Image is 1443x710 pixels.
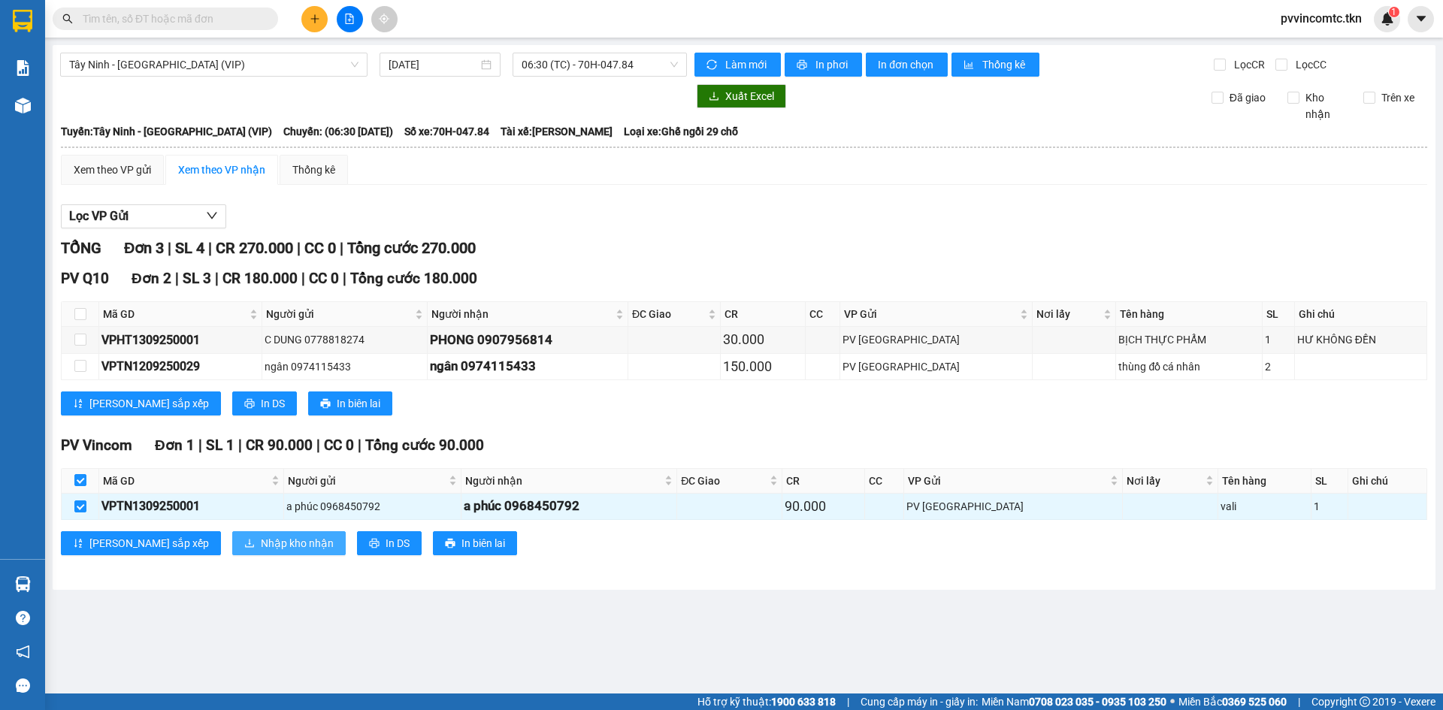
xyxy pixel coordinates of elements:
span: CC 0 [324,437,354,454]
div: VPHT1309250001 [101,331,259,349]
span: copyright [1360,696,1370,707]
img: icon-new-feature [1381,12,1394,26]
span: search [62,14,73,24]
span: Thống kê [982,56,1027,73]
span: Người gửi [288,473,446,489]
span: CC 0 [304,239,336,257]
span: Miền Bắc [1178,693,1287,710]
span: printer [369,538,380,550]
span: Tổng cước 270.000 [347,239,476,257]
span: notification [16,645,30,659]
span: In DS [386,535,410,551]
td: PV Tây Ninh [840,354,1033,380]
span: Nhập kho nhận [261,535,334,551]
div: C DUNG 0778818274 [265,331,425,348]
span: | [301,270,305,287]
span: CR 90.000 [246,437,313,454]
button: downloadXuất Excel [697,84,786,108]
div: Xem theo VP nhận [178,162,265,178]
th: Ghi chú [1295,302,1427,327]
button: bar-chartThống kê [951,53,1039,77]
td: PV Tây Ninh [904,494,1123,520]
span: PV Q10 [61,270,109,287]
span: | [343,270,346,287]
span: PV Vincom [61,437,132,454]
div: vali [1221,498,1309,515]
div: ngân 0974115433 [265,358,425,375]
div: VPTN1309250001 [101,497,281,515]
span: | [316,437,320,454]
th: CC [865,469,904,494]
div: PHONG 0907956814 [430,330,625,350]
span: Loại xe: Ghế ngồi 29 chỗ [624,123,738,140]
span: In phơi [815,56,850,73]
span: Xuất Excel [725,88,774,104]
span: pvvincomtc.tkn [1269,9,1374,28]
button: In đơn chọn [866,53,948,77]
span: SL 1 [206,437,234,454]
span: In đơn chọn [878,56,936,73]
span: | [168,239,171,257]
sup: 1 [1389,7,1399,17]
div: Xem theo VP gửi [74,162,151,178]
span: Kho nhận [1299,89,1352,122]
span: ĐC Giao [681,473,766,489]
th: Ghi chú [1348,469,1427,494]
span: plus [310,14,320,24]
img: logo.jpg [19,19,94,94]
span: VP Gửi [844,306,1017,322]
span: printer [445,538,455,550]
strong: 1900 633 818 [771,696,836,708]
button: caret-down [1408,6,1434,32]
span: Cung cấp máy in - giấy in: [861,693,978,710]
span: printer [244,398,255,410]
span: caret-down [1414,12,1428,26]
span: Mã GD [103,473,268,489]
span: printer [797,59,809,71]
th: CR [782,469,866,494]
span: CR 270.000 [216,239,293,257]
img: logo-vxr [13,10,32,32]
span: printer [320,398,331,410]
th: CR [721,302,806,327]
span: ĐC Giao [632,306,705,322]
span: sort-ascending [73,398,83,410]
span: Miền Nam [982,693,1166,710]
span: CC 0 [309,270,339,287]
div: PV [GEOGRAPHIC_DATA] [843,331,1030,348]
th: Tên hàng [1116,302,1263,327]
span: [PERSON_NAME] sắp xếp [89,535,209,551]
span: Đơn 1 [155,437,195,454]
span: ⚪️ [1170,699,1175,705]
div: HƯ KHÔNG ĐỀN [1297,331,1424,348]
span: Người nhận [465,473,661,489]
span: Trên xe [1375,89,1420,106]
strong: 0369 525 060 [1222,696,1287,708]
td: PV Hòa Thành [840,327,1033,353]
button: plus [301,6,328,32]
span: Đã giao [1224,89,1272,106]
span: Nơi lấy [1036,306,1101,322]
span: | [208,239,212,257]
div: thùng đồ cá nhân [1118,358,1260,375]
b: GỬI : PV Vincom [19,109,172,134]
img: warehouse-icon [15,98,31,113]
span: download [244,538,255,550]
div: a phúc 0968450792 [464,496,674,516]
span: Lọc CR [1228,56,1267,73]
span: | [340,239,343,257]
span: down [206,210,218,222]
span: | [215,270,219,287]
div: BỊCH THỰC PHẨM [1118,331,1260,348]
td: VPTN1209250029 [99,354,262,380]
span: Chuyến: (06:30 [DATE]) [283,123,393,140]
span: | [358,437,362,454]
span: [PERSON_NAME] sắp xếp [89,395,209,412]
li: Hotline: 1900 8153 [141,56,628,74]
span: Tây Ninh - Sài Gòn (VIP) [69,53,358,76]
span: TỔNG [61,239,101,257]
span: CR 180.000 [222,270,298,287]
span: bar-chart [964,59,976,71]
span: Số xe: 70H-047.84 [404,123,489,140]
th: CC [806,302,840,327]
